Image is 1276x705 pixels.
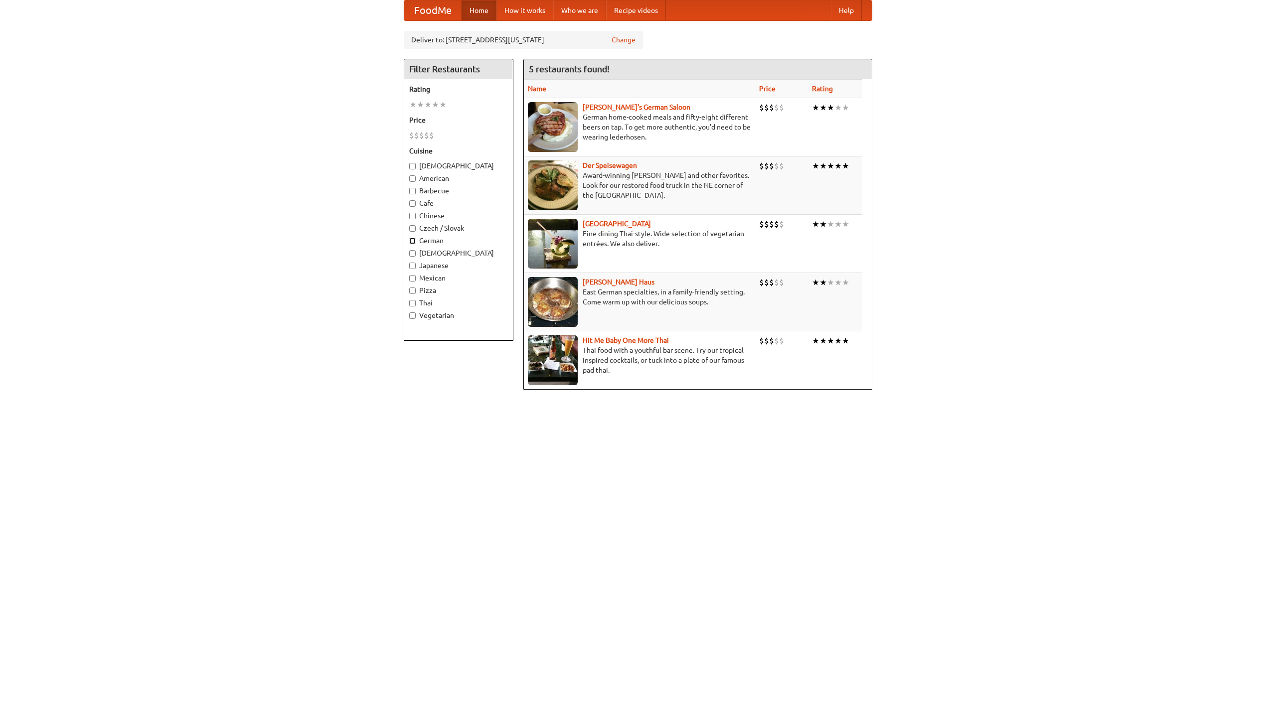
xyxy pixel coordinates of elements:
li: ★ [827,219,834,230]
label: Barbecue [409,186,508,196]
li: ★ [827,102,834,113]
input: Vegetarian [409,312,416,319]
li: $ [764,335,769,346]
a: FoodMe [404,0,462,20]
a: Recipe videos [606,0,666,20]
a: [PERSON_NAME]'s German Saloon [583,103,690,111]
p: Fine dining Thai-style. Wide selection of vegetarian entrées. We also deliver. [528,229,751,249]
input: Barbecue [409,188,416,194]
p: Award-winning [PERSON_NAME] and other favorites. Look for our restored food truck in the NE corne... [528,170,751,200]
input: [DEMOGRAPHIC_DATA] [409,163,416,169]
label: Cafe [409,198,508,208]
li: ★ [842,277,849,288]
li: $ [769,277,774,288]
li: ★ [812,102,819,113]
img: satay.jpg [528,219,578,269]
h5: Price [409,115,508,125]
li: ★ [819,277,827,288]
li: $ [769,102,774,113]
li: $ [759,335,764,346]
li: $ [419,130,424,141]
li: $ [769,219,774,230]
li: ★ [834,277,842,288]
div: Deliver to: [STREET_ADDRESS][US_STATE] [404,31,643,49]
li: $ [779,219,784,230]
label: [DEMOGRAPHIC_DATA] [409,248,508,258]
input: Mexican [409,275,416,282]
li: ★ [812,335,819,346]
input: [DEMOGRAPHIC_DATA] [409,250,416,257]
li: $ [409,130,414,141]
li: ★ [819,160,827,171]
li: $ [764,219,769,230]
li: ★ [819,335,827,346]
li: $ [764,160,769,171]
li: ★ [819,219,827,230]
input: American [409,175,416,182]
li: ★ [424,99,432,110]
a: [GEOGRAPHIC_DATA] [583,220,651,228]
li: ★ [812,160,819,171]
li: ★ [417,99,424,110]
ng-pluralize: 5 restaurants found! [529,64,610,74]
a: [PERSON_NAME] Haus [583,278,654,286]
li: ★ [842,219,849,230]
li: $ [774,335,779,346]
li: ★ [409,99,417,110]
label: Thai [409,298,508,308]
label: Vegetarian [409,310,508,320]
a: Price [759,85,776,93]
a: Der Speisewagen [583,161,637,169]
a: Name [528,85,546,93]
li: $ [779,160,784,171]
input: Pizza [409,287,416,294]
input: Czech / Slovak [409,225,416,232]
li: $ [774,219,779,230]
a: How it works [496,0,553,20]
li: ★ [842,102,849,113]
label: Chinese [409,211,508,221]
a: Change [612,35,636,45]
li: $ [764,277,769,288]
input: Japanese [409,263,416,269]
li: $ [779,102,784,113]
a: Rating [812,85,833,93]
a: Home [462,0,496,20]
p: German home-cooked meals and fifty-eight different beers on tap. To get more authentic, you'd nee... [528,112,751,142]
img: speisewagen.jpg [528,160,578,210]
li: $ [759,219,764,230]
a: Hit Me Baby One More Thai [583,336,669,344]
h4: Filter Restaurants [404,59,513,79]
li: ★ [842,335,849,346]
img: esthers.jpg [528,102,578,152]
li: $ [759,160,764,171]
li: ★ [812,277,819,288]
li: $ [774,160,779,171]
label: Pizza [409,285,508,295]
input: German [409,238,416,244]
input: Thai [409,300,416,306]
label: American [409,173,508,183]
li: ★ [827,335,834,346]
p: Thai food with a youthful bar scene. Try our tropical inspired cocktails, or tuck into a plate of... [528,345,751,375]
label: German [409,236,508,246]
img: babythai.jpg [528,335,578,385]
li: ★ [834,335,842,346]
li: ★ [432,99,439,110]
li: $ [774,277,779,288]
a: Help [831,0,862,20]
a: Who we are [553,0,606,20]
li: $ [414,130,419,141]
li: ★ [819,102,827,113]
img: kohlhaus.jpg [528,277,578,327]
li: ★ [834,219,842,230]
li: $ [764,102,769,113]
label: Czech / Slovak [409,223,508,233]
li: $ [779,277,784,288]
p: East German specialties, in a family-friendly setting. Come warm up with our delicious soups. [528,287,751,307]
li: ★ [827,160,834,171]
li: $ [779,335,784,346]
